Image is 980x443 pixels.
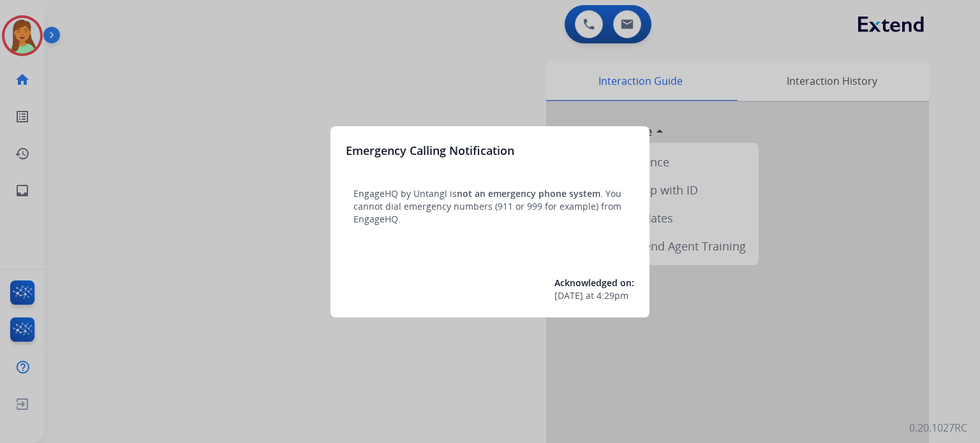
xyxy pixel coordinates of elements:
div: at [554,289,634,302]
span: Acknowledged on: [554,277,634,289]
span: not an emergency phone system [457,187,600,200]
h3: Emergency Calling Notification [346,142,514,159]
p: EngageHQ by Untangl is . You cannot dial emergency numbers (911 or 999 for example) from EngageHQ. [353,187,627,226]
span: 4:29pm [597,289,628,302]
p: 0.20.1027RC [909,420,967,435]
span: [DATE] [554,289,583,302]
